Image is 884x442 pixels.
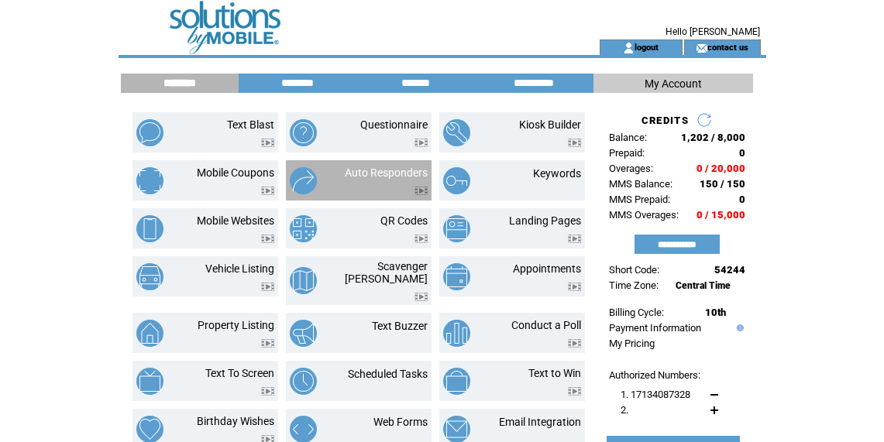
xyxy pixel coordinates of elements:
[696,42,707,54] img: contact_us_icon.gif
[443,119,470,146] img: kiosk-builder.png
[499,416,581,428] a: Email Integration
[345,260,428,285] a: Scavenger [PERSON_NAME]
[621,404,628,416] span: 2.
[261,235,274,243] img: video.png
[261,339,274,348] img: video.png
[642,115,689,126] span: CREDITS
[443,368,470,395] img: text-to-win.png
[635,42,659,52] a: logout
[568,339,581,348] img: video.png
[345,166,428,179] a: Auto Responders
[519,118,581,131] a: Kiosk Builder
[261,387,274,396] img: video.png
[609,132,647,143] span: Balance:
[414,139,428,147] img: video.png
[513,262,581,275] a: Appointments
[290,119,317,146] img: questionnaire.png
[609,194,670,205] span: MMS Prepaid:
[136,167,163,194] img: mobile-coupons.png
[443,215,470,242] img: landing-pages.png
[533,167,581,180] a: Keywords
[136,320,163,347] img: property-listing.png
[733,324,744,331] img: help.gif
[443,320,470,347] img: conduct-a-poll.png
[136,215,163,242] img: mobile-websites.png
[136,368,163,395] img: text-to-screen.png
[360,118,428,131] a: Questionnaire
[666,26,760,37] span: Hello [PERSON_NAME]
[609,337,655,349] a: My Pricing
[568,139,581,147] img: video.png
[205,367,274,379] a: Text To Screen
[568,283,581,291] img: video.png
[676,280,731,291] span: Central Time
[261,283,274,291] img: video.png
[261,139,274,147] img: video.png
[414,187,428,195] img: video.png
[511,319,581,331] a: Conduct a Poll
[609,147,645,159] span: Prepaid:
[714,264,745,276] span: 54244
[681,132,745,143] span: 1,202 / 8,000
[290,320,317,347] img: text-buzzer.png
[609,369,700,381] span: Authorized Numbers:
[290,167,317,194] img: auto-responders.png
[739,147,745,159] span: 0
[372,320,428,332] a: Text Buzzer
[609,307,664,318] span: Billing Cycle:
[290,215,317,242] img: qr-codes.png
[568,235,581,243] img: video.png
[609,178,672,190] span: MMS Balance:
[414,235,428,243] img: video.png
[528,367,581,379] a: Text to Win
[609,322,701,334] a: Payment Information
[700,178,745,190] span: 150 / 150
[198,319,274,331] a: Property Listing
[197,214,274,227] a: Mobile Websites
[609,209,679,221] span: MMS Overages:
[609,279,659,291] span: Time Zone:
[205,262,274,275] a: Vehicle Listing
[136,119,163,146] img: text-blast.png
[290,368,317,395] img: scheduled-tasks.png
[623,42,635,54] img: account_icon.gif
[645,77,702,90] span: My Account
[509,214,581,227] a: Landing Pages
[739,194,745,205] span: 0
[568,387,581,396] img: video.png
[609,264,659,276] span: Short Code:
[697,209,745,221] span: 0 / 15,000
[373,416,428,428] a: Web Forms
[380,214,428,227] a: QR Codes
[348,368,428,380] a: Scheduled Tasks
[136,263,163,290] img: vehicle-listing.png
[227,118,274,131] a: Text Blast
[621,389,690,400] span: 1. 17134087328
[261,187,274,195] img: video.png
[443,263,470,290] img: appointments.png
[290,267,317,294] img: scavenger-hunt.png
[443,167,470,194] img: keywords.png
[705,307,726,318] span: 10th
[707,42,748,52] a: contact us
[697,163,745,174] span: 0 / 20,000
[414,293,428,301] img: video.png
[197,166,274,179] a: Mobile Coupons
[609,163,653,174] span: Overages:
[197,415,274,427] a: Birthday Wishes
